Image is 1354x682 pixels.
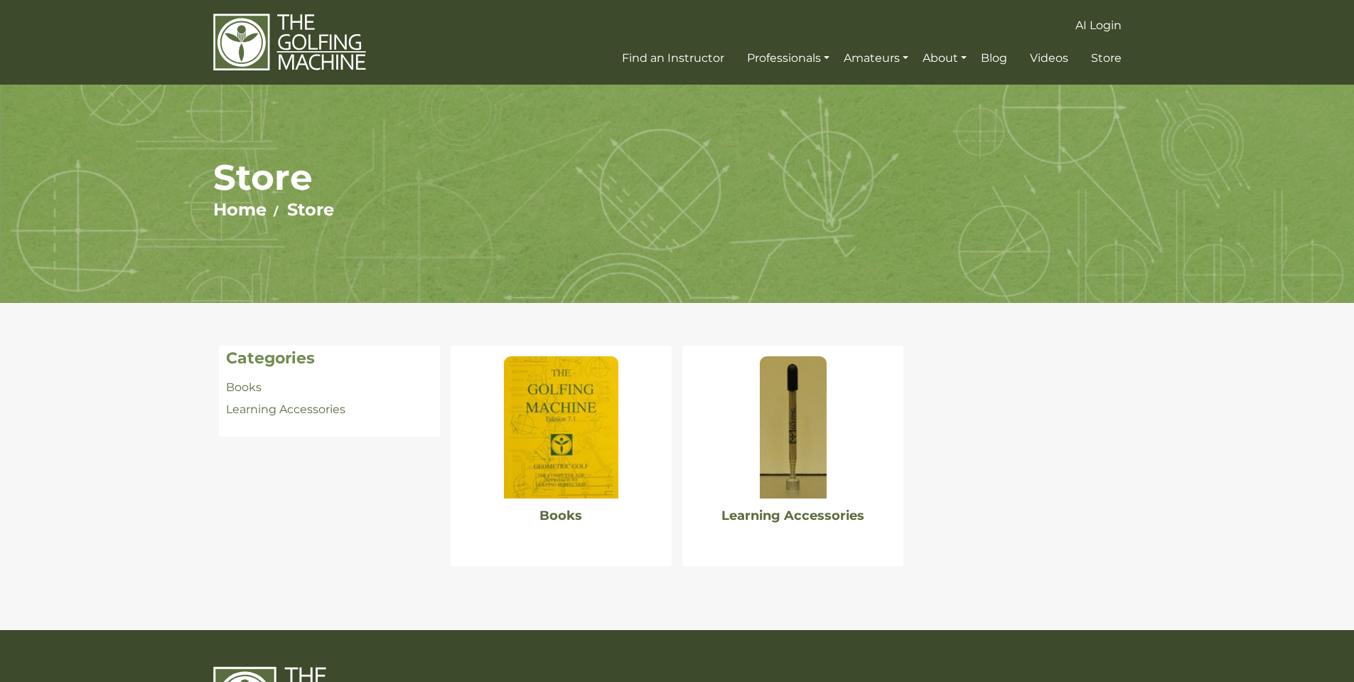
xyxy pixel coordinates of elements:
[213,13,366,72] img: The Golfing Machine
[213,156,1141,199] h1: Store
[618,46,728,71] a: Find an Instructor
[1026,46,1072,71] a: Videos
[226,403,345,416] a: Learning Accessories
[539,508,582,523] a: Books
[977,46,1011,71] a: Blog
[919,46,970,71] a: About
[226,380,262,394] a: Books
[1091,51,1122,65] span: Store
[1087,46,1125,71] a: Store
[622,51,724,65] span: Find an Instructor
[226,349,433,368] h4: Categories
[287,199,334,220] a: Store
[981,51,1007,65] span: Blog
[840,46,912,71] a: Amateurs
[1072,13,1125,38] a: AI Login
[721,508,864,523] a: Learning Accessories
[743,46,833,71] a: Professionals
[1075,18,1122,32] span: AI Login
[213,199,267,220] a: Home
[1030,51,1068,65] span: Videos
